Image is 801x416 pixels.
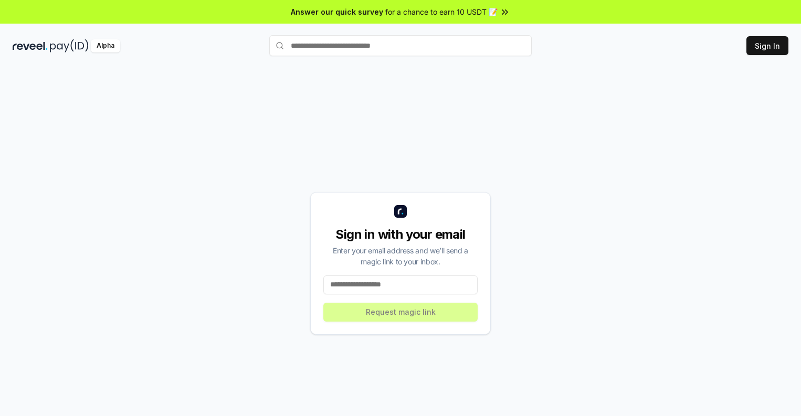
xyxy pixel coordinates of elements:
[50,39,89,52] img: pay_id
[746,36,788,55] button: Sign In
[13,39,48,52] img: reveel_dark
[323,226,478,243] div: Sign in with your email
[394,205,407,218] img: logo_small
[385,6,498,17] span: for a chance to earn 10 USDT 📝
[291,6,383,17] span: Answer our quick survey
[323,245,478,267] div: Enter your email address and we’ll send a magic link to your inbox.
[91,39,120,52] div: Alpha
